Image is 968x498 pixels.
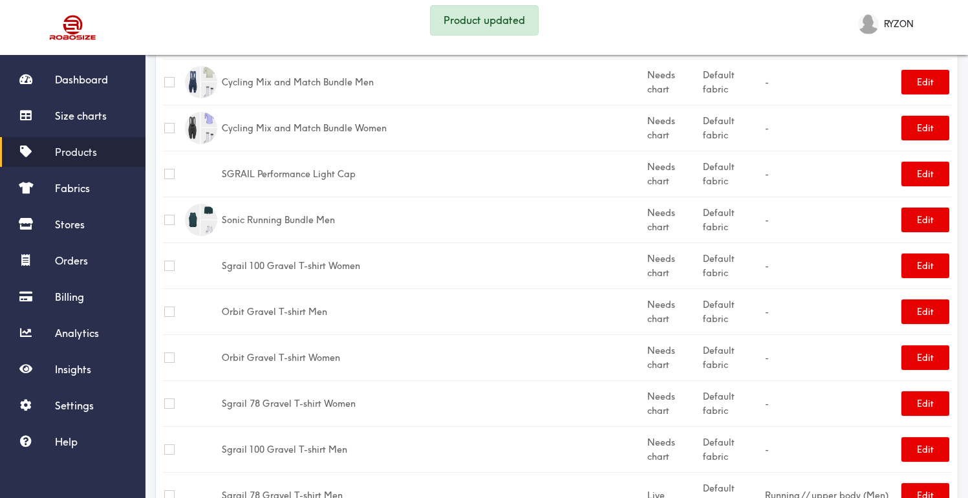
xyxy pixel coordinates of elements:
[901,437,949,462] button: Edit
[645,243,700,288] td: Needs chart
[55,399,94,412] span: Settings
[701,105,763,151] td: Default fabric
[645,288,700,334] td: Needs chart
[430,5,539,36] div: Product updated
[55,363,91,376] span: Insights
[701,288,763,334] td: Default fabric
[220,105,645,151] td: Cycling Mix and Match Bundle Women
[901,116,949,140] button: Edit
[701,197,763,243] td: Default fabric
[701,243,763,288] td: Default fabric
[901,208,949,232] button: Edit
[645,380,700,426] td: Needs chart
[701,334,763,380] td: Default fabric
[645,59,700,105] td: Needs chart
[220,197,645,243] td: Sonic Running Bundle Men
[55,290,84,303] span: Billing
[701,380,763,426] td: Default fabric
[645,151,700,197] td: Needs chart
[55,435,78,448] span: Help
[763,426,899,472] td: -
[220,243,645,288] td: Sgrail 100 Gravel T-shirt Women
[220,59,645,105] td: Cycling Mix and Match Bundle Men
[645,197,700,243] td: Needs chart
[901,299,949,324] button: Edit
[55,109,107,122] span: Size charts
[645,426,700,472] td: Needs chart
[858,14,879,34] img: RYZON
[763,197,899,243] td: -
[701,151,763,197] td: Default fabric
[55,182,90,195] span: Fabrics
[220,288,645,334] td: Orbit Gravel T-shirt Men
[55,254,88,267] span: Orders
[901,254,949,278] button: Edit
[901,70,949,94] button: Edit
[763,243,899,288] td: -
[55,73,108,86] span: Dashboard
[763,151,899,197] td: -
[901,345,949,370] button: Edit
[901,162,949,186] button: Edit
[220,380,645,426] td: Sgrail 78 Gravel T-shirt Women
[55,218,85,231] span: Stores
[763,288,899,334] td: -
[884,17,914,31] span: RYZON
[55,327,99,340] span: Analytics
[763,334,899,380] td: -
[701,59,763,105] td: Default fabric
[701,426,763,472] td: Default fabric
[763,105,899,151] td: -
[220,151,645,197] td: SGRAIL Performance Light Cap
[55,146,97,158] span: Products
[763,59,899,105] td: -
[645,105,700,151] td: Needs chart
[763,380,899,426] td: -
[25,10,122,45] img: Robosize
[220,334,645,380] td: Orbit Gravel T-shirt Women
[901,391,949,416] button: Edit
[220,426,645,472] td: Sgrail 100 Gravel T-shirt Men
[645,334,700,380] td: Needs chart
